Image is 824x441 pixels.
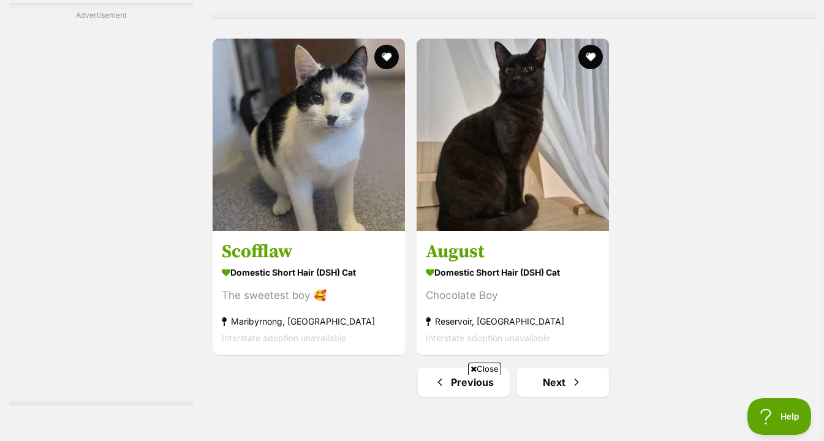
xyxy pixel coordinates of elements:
[418,367,510,397] a: Previous page
[9,26,193,393] iframe: Advertisement
[426,333,550,343] span: Interstate adoption unavailable
[426,240,600,263] h3: August
[222,287,396,304] div: The sweetest boy 🥰
[222,333,346,343] span: Interstate adoption unavailable
[579,45,603,69] button: favourite
[417,231,609,355] a: August Domestic Short Hair (DSH) Cat Chocolate Boy Reservoir, [GEOGRAPHIC_DATA] Interstate adopti...
[189,380,635,435] iframe: Advertisement
[747,398,812,435] iframe: Help Scout Beacon - Open
[9,3,193,405] div: Advertisement
[468,363,501,375] span: Close
[222,313,396,330] strong: Maribyrnong, [GEOGRAPHIC_DATA]
[426,313,600,330] strong: Reservoir, [GEOGRAPHIC_DATA]
[222,263,396,281] strong: Domestic Short Hair (DSH) Cat
[417,39,609,231] img: August - Domestic Short Hair (DSH) Cat
[211,367,815,397] nav: Pagination
[426,263,600,281] strong: Domestic Short Hair (DSH) Cat
[374,45,399,69] button: favourite
[222,240,396,263] h3: Scofflaw
[426,287,600,304] div: Chocolate Boy
[517,367,609,397] a: Next page
[213,39,405,231] img: Scofflaw - Domestic Short Hair (DSH) Cat
[213,231,405,355] a: Scofflaw Domestic Short Hair (DSH) Cat The sweetest boy 🥰 Maribyrnong, [GEOGRAPHIC_DATA] Intersta...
